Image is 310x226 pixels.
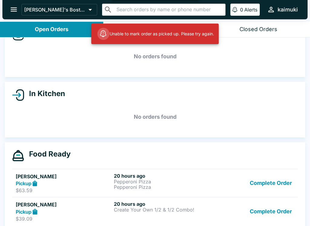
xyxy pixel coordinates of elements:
[278,6,298,13] div: kaimuki
[24,89,65,98] h4: In Kitchen
[239,26,277,33] div: Closed Orders
[16,187,111,193] p: $63.59
[114,201,209,207] h6: 20 hours ago
[24,150,71,159] h4: Food Ready
[244,7,257,13] p: Alerts
[21,4,97,15] button: [PERSON_NAME]'s Boston Pizza
[16,209,31,215] strong: Pickup
[265,3,300,16] button: kaimuki
[16,180,31,186] strong: Pickup
[247,173,294,194] button: Complete Order
[114,179,209,184] p: Pepperoni Pizza
[12,46,298,67] h5: No orders found
[97,25,214,42] div: Unable to mark order as picked up. Please try again.
[24,7,86,13] p: [PERSON_NAME]'s Boston Pizza
[114,207,209,212] p: Create Your Own 1/2 & 1/2 Combo!
[114,184,209,190] p: Pepperoni Pizza
[35,26,68,33] div: Open Orders
[240,7,243,13] p: 0
[16,173,111,180] h5: [PERSON_NAME]
[12,197,298,225] a: [PERSON_NAME]Pickup$39.0920 hours agoCreate Your Own 1/2 & 1/2 Combo!Complete Order
[16,201,111,208] h5: [PERSON_NAME]
[12,169,298,197] a: [PERSON_NAME]Pickup$63.5920 hours agoPepperoni PizzaPepperoni PizzaComplete Order
[12,106,298,128] h5: No orders found
[114,173,209,179] h6: 20 hours ago
[6,2,21,17] button: open drawer
[16,216,111,222] p: $39.09
[247,201,294,222] button: Complete Order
